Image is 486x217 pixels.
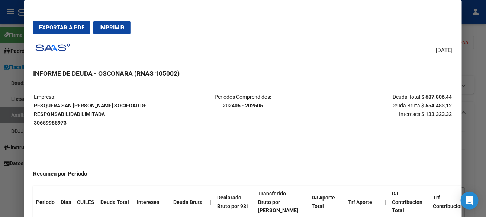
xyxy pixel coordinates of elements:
[223,103,263,108] strong: 202406 - 202505
[39,24,84,31] span: Exportar a PDF
[93,21,131,34] button: Imprimir
[174,93,312,110] p: Periodos Comprendidos:
[422,103,452,108] strong: $ 554.483,12
[33,21,90,34] button: Exportar a PDF
[436,46,453,55] span: [DATE]
[33,69,453,78] h3: INFORME DE DEUDA - OSCONARA (RNAS 105002)
[34,103,147,126] strong: PESQUERA SAN [PERSON_NAME] SOCIEDAD DE RESPONSABILIDAD LIMITADA 30659985973
[313,93,452,118] p: Deuda Total: Deuda Bruta: Intereses:
[34,93,173,127] p: Empresa:
[461,192,479,210] div: Open Intercom Messenger
[33,170,453,178] h4: Resumen por Período
[422,111,452,117] strong: $ 133.323,32
[422,94,452,100] strong: $ 687.806,44
[99,24,125,31] span: Imprimir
